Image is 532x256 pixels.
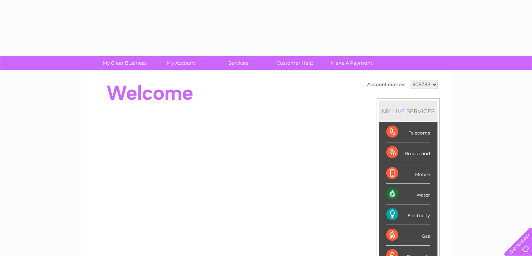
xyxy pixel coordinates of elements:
a: My Account [151,56,212,70]
div: Electricity [386,204,430,225]
div: MY SERVICES [379,101,437,122]
div: Telecoms [386,122,430,142]
div: LIVE [391,108,406,115]
td: Account number [365,78,408,91]
div: Water [386,184,430,204]
div: Gas [386,225,430,246]
a: Services [207,56,269,70]
a: My Clear Business [94,56,155,70]
div: Mobile [386,163,430,184]
a: Make A Payment [321,56,383,70]
a: Customer Help [264,56,326,70]
div: Broadband [386,142,430,163]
